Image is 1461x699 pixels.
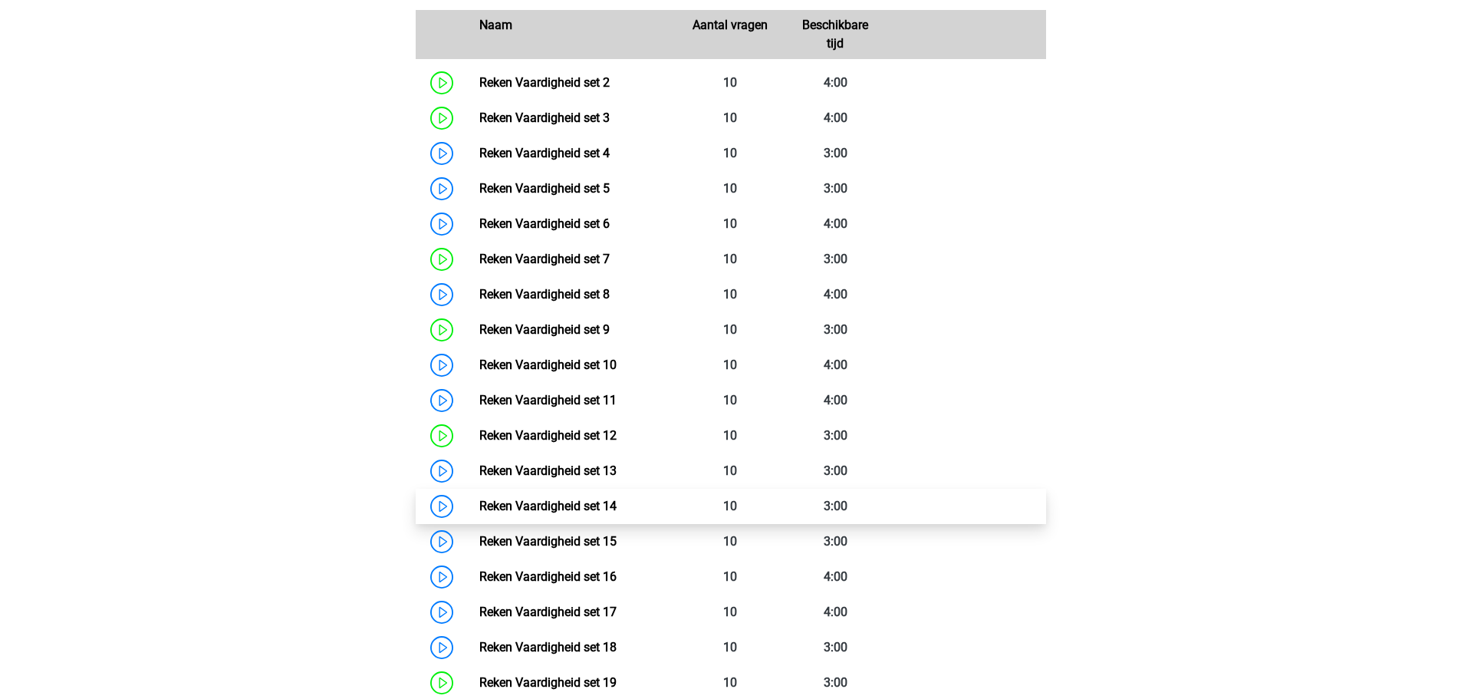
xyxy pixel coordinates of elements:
[479,146,610,160] a: Reken Vaardigheid set 4
[678,16,783,53] div: Aantal vragen
[479,640,617,654] a: Reken Vaardigheid set 18
[479,569,617,584] a: Reken Vaardigheid set 16
[479,393,617,407] a: Reken Vaardigheid set 11
[479,287,610,302] a: Reken Vaardigheid set 8
[479,463,617,478] a: Reken Vaardigheid set 13
[783,16,888,53] div: Beschikbare tijd
[479,605,617,619] a: Reken Vaardigheid set 17
[479,181,610,196] a: Reken Vaardigheid set 5
[479,75,610,90] a: Reken Vaardigheid set 2
[468,16,678,53] div: Naam
[479,428,617,443] a: Reken Vaardigheid set 12
[479,358,617,372] a: Reken Vaardigheid set 10
[479,675,617,690] a: Reken Vaardigheid set 19
[479,110,610,125] a: Reken Vaardigheid set 3
[479,499,617,513] a: Reken Vaardigheid set 14
[479,216,610,231] a: Reken Vaardigheid set 6
[479,252,610,266] a: Reken Vaardigheid set 7
[479,322,610,337] a: Reken Vaardigheid set 9
[479,534,617,549] a: Reken Vaardigheid set 15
